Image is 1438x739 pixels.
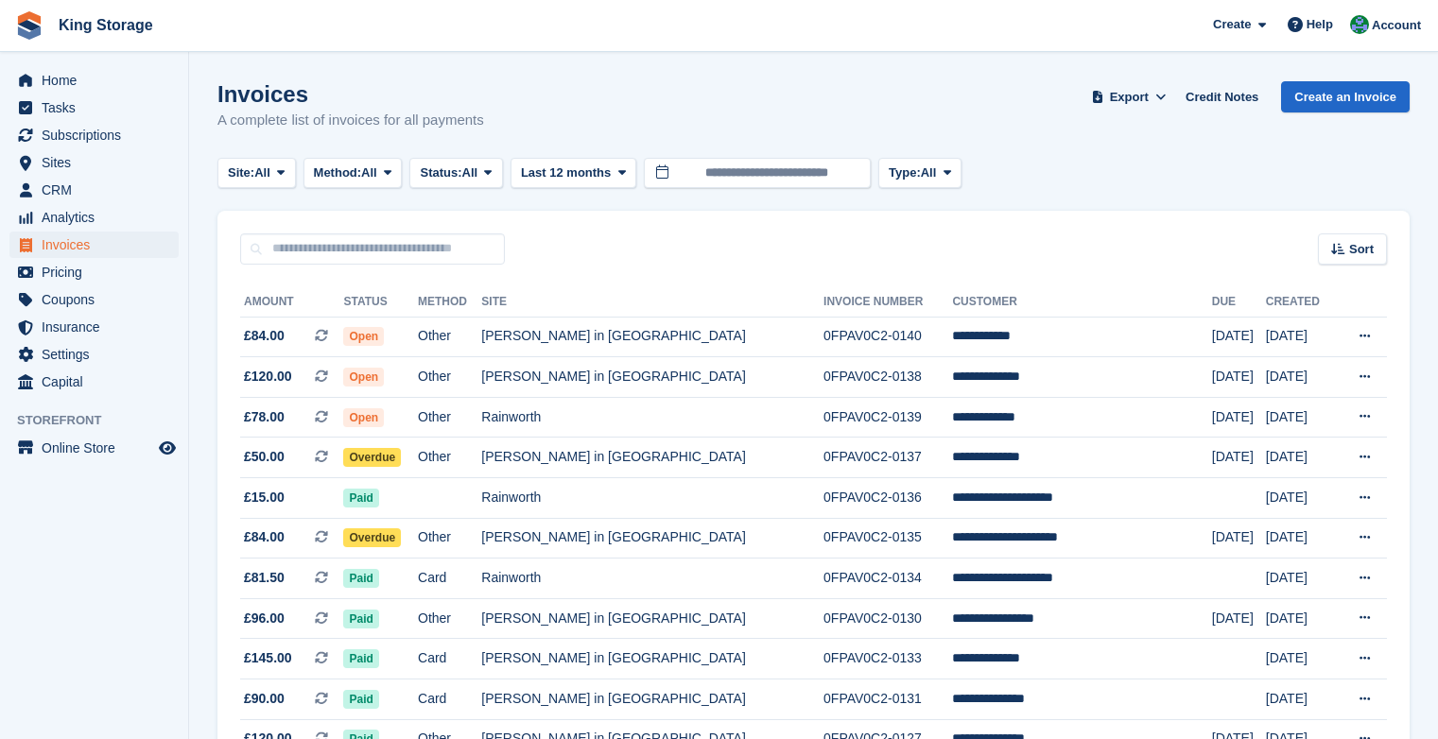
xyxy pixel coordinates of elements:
span: Invoices [42,232,155,258]
a: menu [9,435,179,461]
td: [DATE] [1212,357,1266,398]
th: Customer [952,287,1211,318]
span: Open [343,327,384,346]
td: Rainworth [481,559,823,599]
td: 0FPAV0C2-0130 [823,598,952,639]
td: [DATE] [1266,397,1336,438]
td: 0FPAV0C2-0133 [823,639,952,679]
span: Coupons [42,286,155,313]
td: [PERSON_NAME] in [GEOGRAPHIC_DATA] [481,679,823,720]
span: Open [343,368,384,387]
a: menu [9,95,179,121]
span: £78.00 [244,407,285,427]
td: [DATE] [1266,357,1336,398]
td: [DATE] [1266,518,1336,559]
span: Sort [1349,240,1374,259]
td: 0FPAV0C2-0135 [823,518,952,559]
td: [PERSON_NAME] in [GEOGRAPHIC_DATA] [481,598,823,639]
td: 0FPAV0C2-0136 [823,478,952,519]
span: Insurance [42,314,155,340]
td: Other [418,438,481,478]
span: £50.00 [244,447,285,467]
span: Pricing [42,259,155,285]
span: Overdue [343,448,401,467]
span: Paid [343,489,378,507]
th: Invoice Number [823,287,952,318]
span: Analytics [42,204,155,231]
td: Rainworth [481,397,823,438]
a: menu [9,204,179,231]
span: Site: [228,163,254,182]
p: A complete list of invoices for all payments [217,110,484,131]
td: Other [418,397,481,438]
span: £145.00 [244,648,292,668]
a: menu [9,67,179,94]
td: [DATE] [1212,518,1266,559]
span: All [254,163,270,182]
button: Last 12 months [511,158,636,189]
span: £84.00 [244,527,285,547]
td: Other [418,357,481,398]
span: All [921,163,937,182]
span: Last 12 months [521,163,611,182]
td: 0FPAV0C2-0140 [823,317,952,357]
span: Settings [42,341,155,368]
td: 0FPAV0C2-0139 [823,397,952,438]
td: [DATE] [1266,317,1336,357]
td: [DATE] [1266,598,1336,639]
span: Type: [889,163,921,182]
span: £96.00 [244,609,285,628]
a: menu [9,314,179,340]
td: [DATE] [1212,397,1266,438]
span: Home [42,67,155,94]
button: Method: All [303,158,403,189]
a: menu [9,149,179,176]
th: Method [418,287,481,318]
span: Capital [42,369,155,395]
td: Other [418,598,481,639]
a: menu [9,286,179,313]
td: Card [418,679,481,720]
img: stora-icon-8386f47178a22dfd0bd8f6a31ec36ba5ce8667c1dd55bd0f319d3a0aa187defe.svg [15,11,43,40]
th: Due [1212,287,1266,318]
span: Status: [420,163,461,182]
a: menu [9,122,179,148]
td: 0FPAV0C2-0134 [823,559,952,599]
td: 0FPAV0C2-0138 [823,357,952,398]
span: £81.50 [244,568,285,588]
td: [DATE] [1212,317,1266,357]
span: Create [1213,15,1251,34]
span: All [361,163,377,182]
a: menu [9,259,179,285]
td: [DATE] [1266,639,1336,679]
td: [PERSON_NAME] in [GEOGRAPHIC_DATA] [481,357,823,398]
span: Sites [42,149,155,176]
td: [DATE] [1212,438,1266,478]
td: [DATE] [1266,438,1336,478]
td: [DATE] [1266,478,1336,519]
span: £84.00 [244,326,285,346]
a: menu [9,369,179,395]
td: 0FPAV0C2-0131 [823,679,952,720]
span: Overdue [343,528,401,547]
a: menu [9,232,179,258]
span: £90.00 [244,689,285,709]
span: Account [1372,16,1421,35]
td: [PERSON_NAME] in [GEOGRAPHIC_DATA] [481,518,823,559]
span: Paid [343,610,378,628]
span: Storefront [17,411,188,430]
th: Amount [240,287,343,318]
span: Open [343,408,384,427]
span: Online Store [42,435,155,461]
span: All [462,163,478,182]
span: £15.00 [244,488,285,507]
td: Card [418,559,481,599]
th: Site [481,287,823,318]
td: [DATE] [1266,679,1336,720]
button: Site: All [217,158,296,189]
td: [DATE] [1266,559,1336,599]
h1: Invoices [217,81,484,107]
span: Export [1110,88,1149,107]
button: Type: All [878,158,962,189]
th: Created [1266,287,1336,318]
